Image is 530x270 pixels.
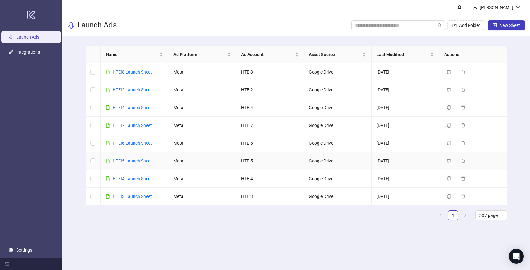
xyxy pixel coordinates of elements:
td: Meta [168,81,236,99]
td: Meta [168,134,236,152]
span: copy [447,159,451,163]
td: Meta [168,63,236,81]
span: down [516,5,520,10]
td: HTEI8 [236,63,304,81]
span: Ad Account [241,51,294,58]
div: Page Size [475,210,507,220]
li: 1 [448,210,458,220]
a: HTEI5 Launch Sheet [113,158,152,163]
td: [DATE] [372,152,439,170]
td: HTEI5 [236,152,304,170]
div: [PERSON_NAME] [477,4,516,11]
a: Settings [16,248,32,253]
a: Launch Ads [16,35,39,40]
td: HTEI4 [236,170,304,188]
span: delete [461,159,465,163]
span: delete [461,194,465,199]
span: file [106,105,110,110]
td: Google Drive [304,63,372,81]
button: left [435,210,445,220]
li: Next Page [460,210,470,220]
button: New Sheet [488,20,525,30]
span: file [106,70,110,74]
button: Add Folder [447,20,485,30]
td: HTEI2 [236,81,304,99]
td: [DATE] [372,188,439,205]
span: bell [457,5,462,9]
td: HTEI7 [236,117,304,134]
span: New Sheet [499,23,520,28]
li: Previous Page [435,210,445,220]
span: file [106,141,110,145]
span: file [106,159,110,163]
th: Ad Account [236,46,304,63]
td: Meta [168,117,236,134]
td: Google Drive [304,99,372,117]
span: search [438,23,442,27]
span: left [439,213,442,217]
td: Meta [168,99,236,117]
a: HTEI3 Launch Sheet [113,194,152,199]
span: user [473,5,477,10]
div: Open Intercom Messenger [509,249,524,264]
span: copy [447,88,451,92]
h3: Launch Ads [77,20,117,30]
span: file [106,194,110,199]
span: file [106,176,110,181]
span: Add Folder [459,23,480,28]
td: Google Drive [304,152,372,170]
span: rocket [67,22,75,29]
span: menu-fold [5,262,9,266]
td: [DATE] [372,63,439,81]
span: delete [461,176,465,181]
a: HTEI4 Launch Sheet [113,176,152,181]
span: delete [461,141,465,145]
td: [DATE] [372,99,439,117]
span: copy [447,123,451,128]
span: delete [461,88,465,92]
span: delete [461,123,465,128]
a: HTEI7 Launch Sheet [113,123,152,128]
td: Google Drive [304,188,372,205]
a: HTEI6 Launch Sheet [113,141,152,146]
span: copy [447,176,451,181]
th: Ad Platform [168,46,236,63]
td: [DATE] [372,170,439,188]
td: HTEI4 [236,99,304,117]
td: Google Drive [304,81,372,99]
td: [DATE] [372,117,439,134]
td: Meta [168,170,236,188]
th: Name [101,46,168,63]
span: Asset Source [309,51,361,58]
span: plus-square [493,23,497,27]
td: Google Drive [304,170,372,188]
button: right [460,210,470,220]
td: HTEI3 [236,188,304,205]
span: copy [447,105,451,110]
span: Name [106,51,158,58]
span: Ad Platform [173,51,226,58]
td: Meta [168,188,236,205]
a: 1 [448,211,458,220]
span: file [106,88,110,92]
span: Last Modified [377,51,429,58]
span: delete [461,70,465,74]
span: file [106,123,110,128]
span: folder-add [452,23,457,27]
span: right [464,213,467,217]
td: [DATE] [372,134,439,152]
th: Actions [439,46,507,63]
a: HTEI8 Launch Sheet [113,70,152,75]
td: HTEI6 [236,134,304,152]
th: Last Modified [372,46,439,63]
td: Google Drive [304,117,372,134]
span: copy [447,194,451,199]
span: copy [447,70,451,74]
td: [DATE] [372,81,439,99]
td: Meta [168,152,236,170]
td: Google Drive [304,134,372,152]
span: 50 / page [479,211,503,220]
span: copy [447,141,451,145]
span: delete [461,105,465,110]
a: Integrations [16,50,40,55]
